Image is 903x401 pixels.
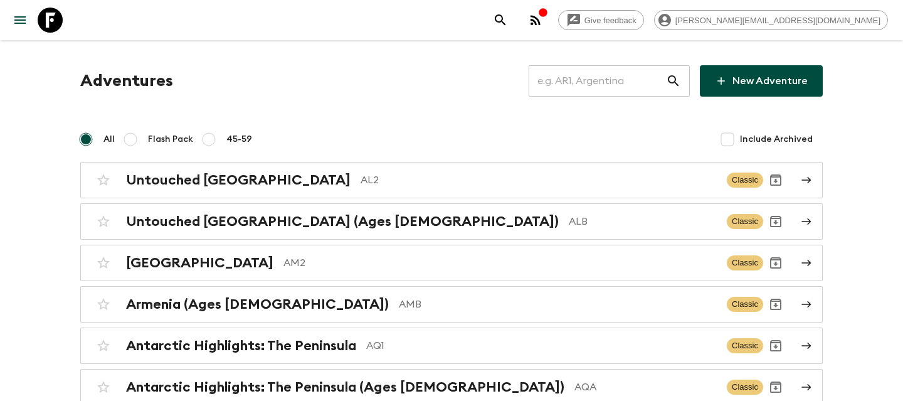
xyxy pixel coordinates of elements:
a: [GEOGRAPHIC_DATA]AM2ClassicArchive [80,245,823,281]
span: 45-59 [226,133,252,146]
a: Give feedback [558,10,644,30]
h2: Untouched [GEOGRAPHIC_DATA] [126,172,351,188]
p: AQA [574,380,717,395]
h2: [GEOGRAPHIC_DATA] [126,255,273,271]
h2: Armenia (Ages [DEMOGRAPHIC_DATA]) [126,296,389,313]
input: e.g. AR1, Argentina [529,63,666,99]
button: Archive [763,375,788,400]
a: New Adventure [700,65,823,97]
a: Antarctic Highlights: The PeninsulaAQ1ClassicArchive [80,328,823,364]
p: AMB [399,297,717,312]
h1: Adventures [80,68,173,94]
span: Flash Pack [148,133,193,146]
span: Include Archived [740,133,813,146]
h2: Antarctic Highlights: The Peninsula (Ages [DEMOGRAPHIC_DATA]) [126,379,564,395]
span: Classic [727,297,763,312]
a: Armenia (Ages [DEMOGRAPHIC_DATA])AMBClassicArchive [80,286,823,323]
span: Classic [727,173,763,188]
h2: Antarctic Highlights: The Peninsula [126,338,356,354]
h2: Untouched [GEOGRAPHIC_DATA] (Ages [DEMOGRAPHIC_DATA]) [126,213,559,230]
p: AQ1 [366,338,717,353]
p: AL2 [361,173,717,188]
button: Archive [763,168,788,193]
span: [PERSON_NAME][EMAIL_ADDRESS][DOMAIN_NAME] [668,16,887,25]
span: All [103,133,115,146]
button: Archive [763,292,788,317]
p: AM2 [283,255,717,270]
span: Classic [727,255,763,270]
button: Archive [763,333,788,358]
button: Archive [763,209,788,234]
span: Give feedback [578,16,643,25]
span: Classic [727,338,763,353]
button: menu [8,8,33,33]
span: Classic [727,380,763,395]
a: Untouched [GEOGRAPHIC_DATA] (Ages [DEMOGRAPHIC_DATA])ALBClassicArchive [80,203,823,240]
a: Untouched [GEOGRAPHIC_DATA]AL2ClassicArchive [80,162,823,198]
button: search adventures [488,8,513,33]
p: ALB [569,214,717,229]
button: Archive [763,250,788,275]
span: Classic [727,214,763,229]
div: [PERSON_NAME][EMAIL_ADDRESS][DOMAIN_NAME] [654,10,888,30]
